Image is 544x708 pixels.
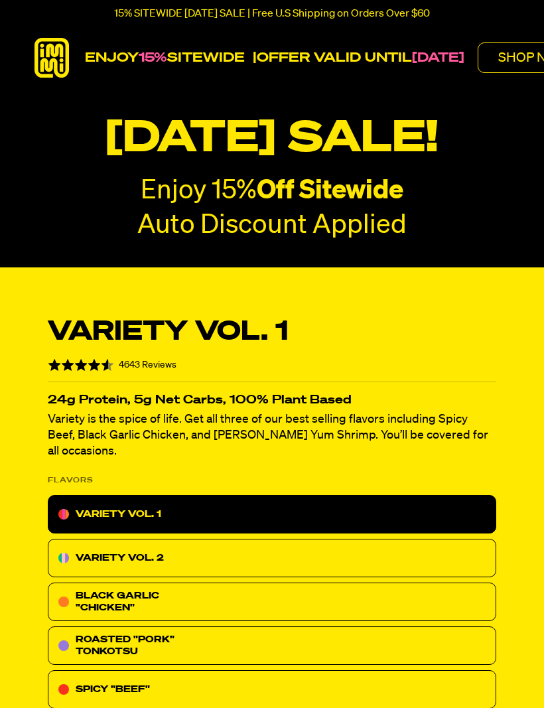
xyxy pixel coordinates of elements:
[76,506,161,522] p: VARIETY VOL. 1
[76,635,174,656] span: ROASTED "PORK" TONKOTSU
[48,472,94,488] p: FLAVORS
[85,50,464,66] p: ENJOY SITEWIDE |
[114,8,430,20] p: 15% SITEWIDE [DATE] SALE | Free U.S Shipping on Orders Over $60
[48,413,488,457] span: Variety is the spice of life. Get all three of our best selling flavors including Spicy Beef, Bla...
[412,51,464,64] strong: [DATE]
[48,495,496,533] div: VARIETY VOL. 1
[76,550,164,566] p: VARIETY VOL. 2
[58,553,69,563] img: icon-variety-vol2.svg
[48,539,496,577] div: VARIETY VOL. 2
[139,51,167,64] span: 15%
[48,317,289,348] p: Variety Vol. 1
[48,395,496,405] p: 24g Protein, 5g Net Carbs, 100% Plant Based
[141,177,403,205] p: Enjoy 15%
[58,640,69,651] img: 57ed4456-roasted-pork-tonkotsu.svg
[137,212,407,240] p: Auto Discount Applied
[58,509,69,520] img: icon-variety-vol-1.svg
[76,681,150,697] p: SPICY "BEEF"
[257,178,403,204] strong: Off Sitewide
[119,360,176,370] span: 4643 Reviews
[58,597,69,607] img: icon-black-garlic-chicken.svg
[257,51,412,64] strong: OFFER VALID UNTIL
[48,626,496,665] div: ROASTED "PORK" TONKOTSU
[48,583,496,621] div: BLACK GARLIC "CHICKEN"
[32,38,72,78] img: immi-logo.svg
[14,114,531,164] p: [DATE] SALE!
[58,684,69,695] img: 7abd0c97-spicy-beef.svg
[76,591,159,612] span: BLACK GARLIC "CHICKEN"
